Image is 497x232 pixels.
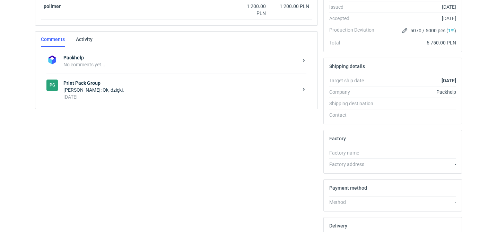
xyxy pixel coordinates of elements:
[329,185,367,191] h2: Payment method
[46,80,58,91] figcaption: PG
[329,77,380,84] div: Target ship date
[46,80,58,91] div: Print Pack Group
[329,223,347,229] h2: Delivery
[46,54,58,66] img: Packhelp
[329,89,380,96] div: Company
[63,86,298,93] div: [PERSON_NAME]: Ok, dzięki.
[410,27,456,34] span: 5070 / 5000 pcs ( )
[329,3,380,10] div: Issued
[329,136,346,141] h2: Factory
[380,15,456,22] div: [DATE]
[329,199,380,206] div: Method
[329,26,380,35] div: Production Deviation
[380,3,456,10] div: [DATE]
[44,3,61,9] strong: polimer
[76,32,93,47] a: Activity
[271,3,309,10] div: 1 200.00 PLN
[329,161,380,168] div: Factory address
[329,39,380,46] div: Total
[380,39,456,46] div: 6 750.00 PLN
[41,32,65,47] a: Comments
[329,149,380,156] div: Factory name
[380,199,456,206] div: -
[329,111,380,118] div: Contact
[442,78,456,83] strong: [DATE]
[329,15,380,22] div: Accepted
[380,111,456,118] div: -
[63,93,298,100] div: [DATE]
[380,89,456,96] div: Packhelp
[448,28,454,33] span: 1%
[63,54,298,61] strong: Packhelp
[63,61,298,68] div: No comments yet...
[380,161,456,168] div: -
[329,64,365,69] h2: Shipping details
[329,100,380,107] div: Shipping destination
[63,80,298,86] strong: Print Pack Group
[401,26,409,35] button: Edit production Deviation
[380,149,456,156] div: -
[237,3,266,17] div: 1 200.00 PLN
